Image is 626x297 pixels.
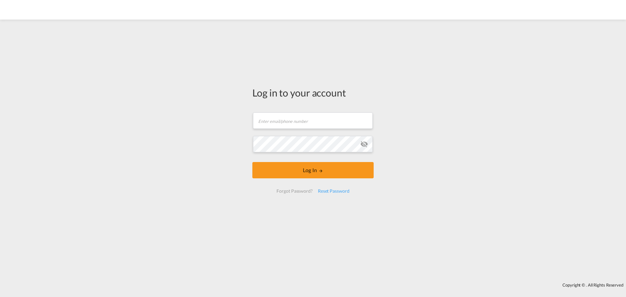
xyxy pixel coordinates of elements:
div: Reset Password [315,185,352,197]
md-icon: icon-eye-off [360,140,368,148]
div: Log in to your account [252,86,374,99]
div: Forgot Password? [274,185,315,197]
input: Enter email/phone number [253,112,373,129]
button: LOGIN [252,162,374,178]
